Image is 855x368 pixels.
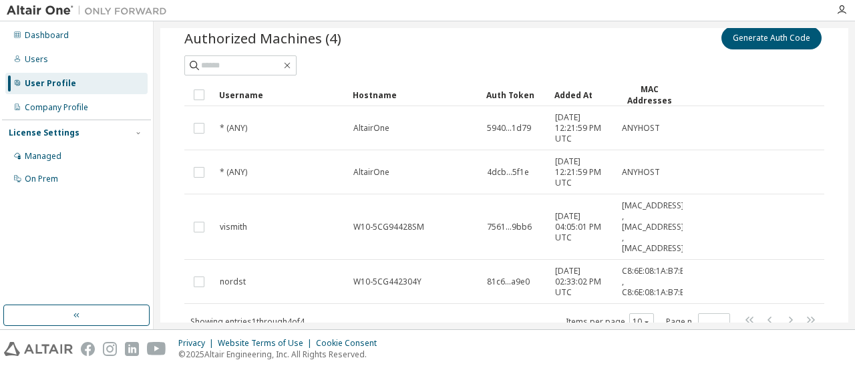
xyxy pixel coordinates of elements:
[7,4,174,17] img: Altair One
[566,313,654,331] span: Items per page
[622,266,691,298] span: C8:6E:08:1A:B7:BA , C8:6E:08:1A:B7:BE
[220,123,247,134] span: * (ANY)
[4,342,73,356] img: altair_logo.svg
[555,266,610,298] span: [DATE] 02:33:02 PM UTC
[353,84,476,106] div: Hostname
[621,83,677,106] div: MAC Addresses
[555,112,610,144] span: [DATE] 12:21:59 PM UTC
[125,342,139,356] img: linkedin.svg
[486,84,544,106] div: Auth Token
[622,123,660,134] span: ANYHOST
[220,167,247,178] span: * (ANY)
[25,78,76,89] div: User Profile
[190,316,305,327] span: Showing entries 1 through 4 of 4
[316,338,385,349] div: Cookie Consent
[103,342,117,356] img: instagram.svg
[220,222,247,232] span: vismith
[220,277,246,287] span: nordst
[554,84,611,106] div: Added At
[219,84,342,106] div: Username
[555,211,610,243] span: [DATE] 04:05:01 PM UTC
[184,29,341,47] span: Authorized Machines (4)
[218,338,316,349] div: Website Terms of Use
[25,54,48,65] div: Users
[666,313,730,331] span: Page n.
[622,200,684,254] span: [MAC_ADDRESS] , [MAC_ADDRESS] , [MAC_ADDRESS]
[147,342,166,356] img: youtube.svg
[622,167,660,178] span: ANYHOST
[555,156,610,188] span: [DATE] 12:21:59 PM UTC
[81,342,95,356] img: facebook.svg
[353,123,389,134] span: AltairOne
[9,128,79,138] div: License Settings
[487,123,531,134] span: 5940...1d79
[25,151,61,162] div: Managed
[487,167,529,178] span: 4dcb...5f1e
[178,349,385,360] p: © 2025 Altair Engineering, Inc. All Rights Reserved.
[353,222,424,232] span: W10-5CG94428SM
[178,338,218,349] div: Privacy
[633,317,651,327] button: 10
[25,102,88,113] div: Company Profile
[487,222,532,232] span: 7561...9bb6
[487,277,530,287] span: 81c6...a9e0
[353,277,421,287] span: W10-5CG442304Y
[25,174,58,184] div: On Prem
[353,167,389,178] span: AltairOne
[721,27,822,49] button: Generate Auth Code
[25,30,69,41] div: Dashboard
